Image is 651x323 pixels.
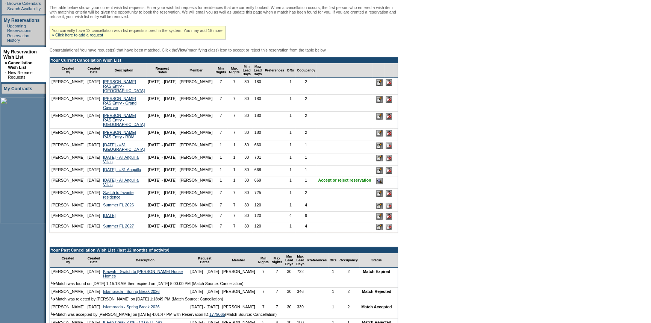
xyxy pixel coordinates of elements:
td: [DATE] [86,288,102,295]
td: Member [178,63,214,78]
td: 722 [295,268,306,280]
td: · [5,6,6,11]
td: 668 [252,166,263,176]
input: Delete this Request [386,213,392,220]
td: 30 [241,222,252,233]
td: 7 [227,129,241,141]
td: 120 [252,212,263,222]
td: 1 [328,268,338,280]
td: 7 [227,95,241,112]
td: [PERSON_NAME] [50,222,86,233]
td: [PERSON_NAME] [178,201,214,212]
td: [PERSON_NAME] [50,303,86,311]
input: Accept or Reject this Reservation [376,178,383,184]
a: [DATE] - All Anguilla Villas [103,178,139,187]
td: 1 [286,201,295,212]
input: Edit this Request [376,224,383,230]
td: Match was found on [DATE] 1:15:18 AM then expired on [DATE] 5:00:00 PM (Match Source: Cancellation) [50,280,398,288]
td: Match was rejected by [PERSON_NAME] on [DATE] 1:18:49 PM (Match Source: Cancellation) [50,295,398,303]
td: · [5,24,6,33]
img: arrow.gif [51,282,56,285]
nobr: [DATE] - [DATE] [148,167,177,172]
td: 30 [241,95,252,112]
td: [PERSON_NAME] [178,176,214,189]
td: [PERSON_NAME] [50,141,86,153]
td: 7 [227,201,241,212]
td: 7 [214,222,227,233]
input: Edit this Request [376,203,383,209]
td: 7 [227,78,241,95]
td: 30 [241,129,252,141]
td: · [5,1,6,6]
td: · [5,33,6,42]
td: 7 [227,112,241,129]
td: 7 [214,95,227,112]
td: Description [101,63,146,78]
td: 2 [338,303,359,311]
a: Browse Calendars [7,1,41,6]
input: Delete this Request [386,203,392,209]
td: Min Lead Days [241,63,252,78]
td: 30 [241,212,252,222]
td: 180 [252,112,263,129]
input: Delete this Request [386,143,392,149]
td: 7 [227,222,241,233]
td: 120 [252,222,263,233]
td: 1 [328,303,338,311]
a: Islamorada - Spring Break 2026 [103,305,159,309]
td: 7 [214,212,227,222]
td: 7 [270,303,284,311]
td: [DATE] [86,153,102,166]
td: 1 [295,176,317,189]
input: Edit this Request [376,213,383,220]
td: 1 [286,166,295,176]
td: 1 [286,153,295,166]
td: 30 [284,288,295,295]
a: Upcoming Reservations [7,24,31,33]
nobr: [DATE] - [DATE] [148,190,177,195]
td: [DATE] [86,112,102,129]
td: 1 [214,141,227,153]
td: Preferences [263,63,286,78]
nobr: [DATE] - [DATE] [148,213,177,218]
a: 1779065 [209,312,225,317]
nobr: Match Rejected [362,289,391,294]
input: Delete this Request [386,130,392,136]
td: [PERSON_NAME] [178,166,214,176]
td: [PERSON_NAME] [221,303,257,311]
td: [PERSON_NAME] [50,95,86,112]
td: [DATE] [86,129,102,141]
td: [PERSON_NAME] [221,268,257,280]
td: 669 [252,176,263,189]
td: 120 [252,201,263,212]
td: [DATE] [86,176,102,189]
td: Member [221,253,257,268]
td: Created By [50,253,86,268]
input: Delete this Request [386,79,392,86]
td: [PERSON_NAME] [50,153,86,166]
td: 7 [257,268,270,280]
td: [DATE] [86,166,102,176]
input: Delete this Request [386,113,392,120]
td: 1 [227,141,241,153]
input: Delete this Request [386,190,392,197]
td: [PERSON_NAME] [178,153,214,166]
td: 1 [295,141,317,153]
td: 30 [241,141,252,153]
a: New Release Requests [8,70,32,79]
td: [PERSON_NAME] [50,112,86,129]
nobr: [DATE] - [DATE] [190,289,219,294]
img: arrow.gif [51,312,56,316]
td: 339 [295,303,306,311]
td: [PERSON_NAME] [178,95,214,112]
td: 2 [295,112,317,129]
input: Edit this Request [376,155,383,161]
nobr: Accept or reject reservation [318,178,371,182]
td: [DATE] [86,95,102,112]
td: 30 [241,201,252,212]
td: 30 [241,78,252,95]
a: Cancellation Wish List [8,61,32,70]
td: 7 [214,112,227,129]
td: 30 [241,166,252,176]
input: Delete this Request [386,224,392,230]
